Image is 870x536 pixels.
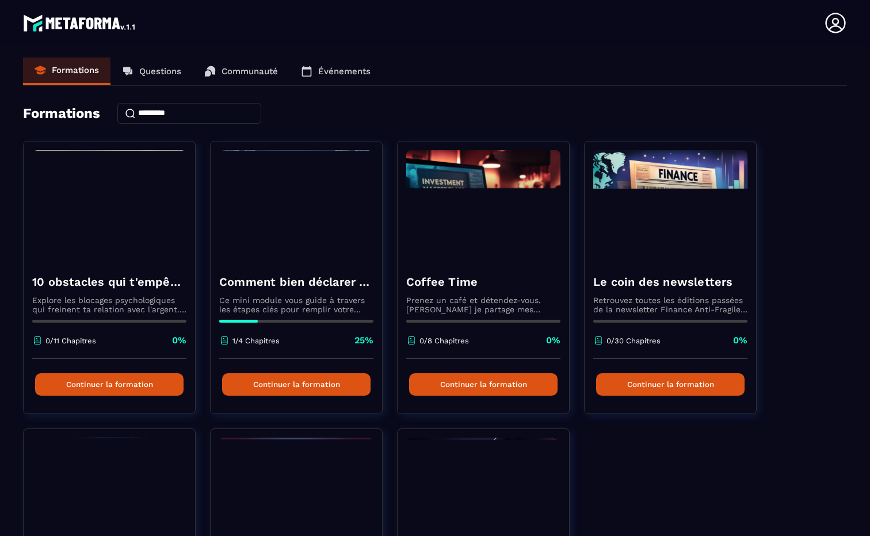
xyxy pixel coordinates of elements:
button: Continuer la formation [35,373,184,396]
img: formation-background [32,150,186,265]
p: Ce mini module vous guide à travers les étapes clés pour remplir votre déclaration d'impôts effic... [219,296,373,314]
p: Communauté [222,66,278,76]
img: formation-background [406,150,560,265]
p: 0% [172,334,186,347]
img: formation-background [219,150,373,265]
h4: Coffee Time [406,274,560,290]
h4: Le coin des newsletters [593,274,747,290]
p: 1/4 Chapitres [232,336,280,345]
a: Événements [289,58,382,85]
p: 0/8 Chapitres [419,336,469,345]
p: 0% [546,334,560,347]
button: Continuer la formation [222,373,371,396]
p: Questions [139,66,181,76]
button: Continuer la formation [409,373,558,396]
a: formation-backgroundLe coin des newslettersRetrouvez toutes les éditions passées de la newsletter... [584,141,771,428]
h4: Formations [23,105,100,121]
p: Explore les blocages psychologiques qui freinent ta relation avec l'argent. Apprends a les surmon... [32,296,186,314]
h4: Comment bien déclarer ses impôts en bourse [219,274,373,290]
p: 25% [354,334,373,347]
p: Prenez un café et détendez-vous. [PERSON_NAME] je partage mes inspirations, mes découvertes et me... [406,296,560,314]
p: 0% [733,334,747,347]
p: Événements [318,66,371,76]
p: 0/11 Chapitres [45,336,96,345]
p: Formations [52,65,99,75]
p: Retrouvez toutes les éditions passées de la newsletter Finance Anti-Fragile. Des idées et stratég... [593,296,747,314]
p: 0/30 Chapitres [606,336,661,345]
a: formation-backgroundCoffee TimePrenez un café et détendez-vous. [PERSON_NAME] je partage mes insp... [397,141,584,428]
button: Continuer la formation [596,373,745,396]
h4: 10 obstacles qui t'empêche de vivre ta vie [32,274,186,290]
img: formation-background [593,150,747,265]
a: formation-background10 obstacles qui t'empêche de vivre ta vieExplore les blocages psychologiques... [23,141,210,428]
a: formation-backgroundComment bien déclarer ses impôts en bourseCe mini module vous guide à travers... [210,141,397,428]
img: logo [23,12,137,35]
a: Formations [23,58,110,85]
a: Questions [110,58,193,85]
a: Communauté [193,58,289,85]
